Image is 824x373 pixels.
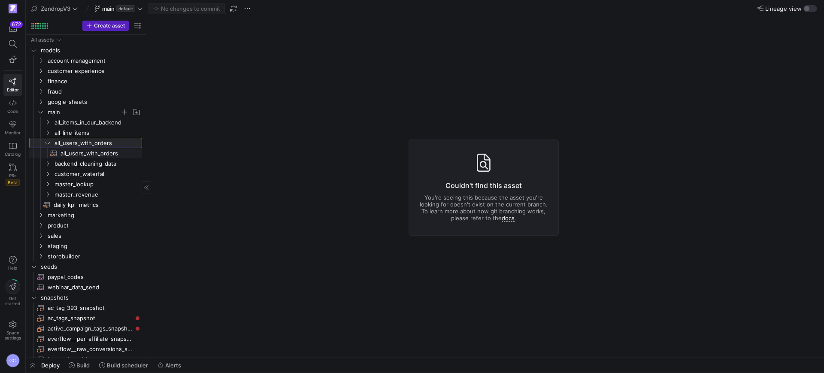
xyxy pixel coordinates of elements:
[3,74,22,96] a: Editor
[29,220,142,230] div: Press SPACE to select this row.
[3,352,22,370] button: GC
[55,190,141,200] span: master_revenue
[55,159,141,169] span: backend_cleaning_data
[3,96,22,117] a: Code
[48,87,141,97] span: fraud
[7,87,19,92] span: Editor
[48,334,132,344] span: everflow__per_affiliate_snapshot​​​​​​​
[3,1,22,16] a: https://storage.googleapis.com/y42-prod-data-exchange/images/qZXOSqkTtPuVcXVzF40oUlM07HVTwZXfPK0U...
[55,169,141,179] span: customer_waterfall
[6,179,20,186] span: Beta
[29,179,142,189] div: Press SPACE to select this row.
[165,362,181,369] span: Alerts
[419,180,548,191] h3: Couldn't find this asset
[116,5,135,12] span: default
[29,251,142,261] div: Press SPACE to select this row.
[29,323,142,334] a: active_campaign_tags_snapshot​​​​​​​
[48,252,141,261] span: storebuilder
[29,200,142,210] div: Press SPACE to select this row.
[31,37,54,43] div: All assets
[61,149,132,158] span: all_users_with_orders​​​​​​​​​​
[54,200,132,210] span: daily_kpi_metrics​​​​​​​​​​
[55,118,141,127] span: all_items_in_our_backend
[29,66,142,76] div: Press SPACE to select this row.
[48,344,132,354] span: everflow__raw_conversions_snapshot​​​​​​​
[48,324,132,334] span: active_campaign_tags_snapshot​​​​​​​
[82,21,129,31] button: Create asset
[9,173,16,178] span: PRs
[29,189,142,200] div: Press SPACE to select this row.
[29,169,142,179] div: Press SPACE to select this row.
[41,5,70,12] span: ZendropV3
[94,23,125,29] span: Create asset
[29,303,142,313] div: Press SPACE to select this row.
[48,56,141,66] span: account management
[29,35,142,45] div: Press SPACE to select this row.
[3,160,22,189] a: PRsBeta
[29,55,142,66] div: Press SPACE to select this row.
[3,117,22,139] a: Monitor
[29,3,80,14] button: ZendropV3
[29,241,142,251] div: Press SPACE to select this row.
[502,215,515,222] a: docs
[29,86,142,97] div: Press SPACE to select this row.
[29,148,142,158] a: all_users_with_orders​​​​​​​​​​
[95,358,152,373] button: Build scheduler
[29,76,142,86] div: Press SPACE to select this row.
[29,272,142,282] div: Press SPACE to select this row.
[48,210,141,220] span: marketing
[29,261,142,272] div: Press SPACE to select this row.
[107,362,148,369] span: Build scheduler
[55,138,141,148] span: all_users_with_orders
[6,354,20,367] div: GC
[41,362,60,369] span: Deploy
[48,107,120,117] span: main
[29,303,142,313] a: ac_tag_393_snapshot​​​​​​​
[41,45,141,55] span: models
[7,109,18,114] span: Code
[419,194,548,221] p: You're seeing this because the asset you're looking for doesn't exist on the current branch. To l...
[3,317,22,344] a: Spacesettings
[29,292,142,303] div: Press SPACE to select this row.
[29,117,142,127] div: Press SPACE to select this row.
[48,221,141,230] span: product
[48,97,141,107] span: google_sheets
[154,358,185,373] button: Alerts
[76,362,90,369] span: Build
[48,66,141,76] span: customer experience
[55,179,141,189] span: master_lookup
[10,21,23,28] div: 672
[29,272,142,282] a: paypal_codes​​​​​​
[102,5,115,12] span: main
[29,323,142,334] div: Press SPACE to select this row.
[3,139,22,160] a: Catalog
[5,330,21,340] span: Space settings
[29,334,142,344] a: everflow__per_affiliate_snapshot​​​​​​​
[48,313,132,323] span: ac_tags_snapshot​​​​​​​
[48,303,132,313] span: ac_tag_393_snapshot​​​​​​​
[29,158,142,169] div: Press SPACE to select this row.
[765,5,802,12] span: Lineage view
[29,107,142,117] div: Press SPACE to select this row.
[5,152,21,157] span: Catalog
[48,241,141,251] span: staging
[48,231,141,241] span: sales
[29,313,142,323] div: Press SPACE to select this row.
[29,97,142,107] div: Press SPACE to select this row.
[29,230,142,241] div: Press SPACE to select this row.
[29,344,142,354] div: Press SPACE to select this row.
[7,265,18,270] span: Help
[5,296,20,306] span: Get started
[3,252,22,274] button: Help
[29,200,142,210] a: daily_kpi_metrics​​​​​​​​​​
[3,21,22,36] button: 672
[9,4,17,13] img: https://storage.googleapis.com/y42-prod-data-exchange/images/qZXOSqkTtPuVcXVzF40oUlM07HVTwZXfPK0U...
[92,3,145,14] button: maindefault
[41,262,141,272] span: seeds
[29,313,142,323] a: ac_tags_snapshot​​​​​​​
[48,76,141,86] span: finance
[5,130,21,135] span: Monitor
[55,128,141,138] span: all_line_items
[29,127,142,138] div: Press SPACE to select this row.
[29,354,142,364] div: Press SPACE to select this row.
